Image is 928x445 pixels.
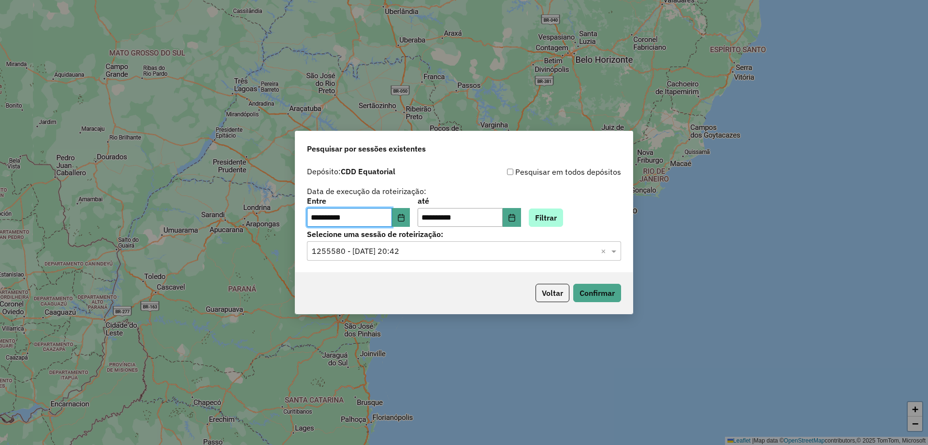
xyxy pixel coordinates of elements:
[529,209,563,227] button: Filtrar
[392,208,410,227] button: Choose Date
[601,245,609,257] span: Clear all
[307,185,426,197] label: Data de execução da roteirização:
[307,143,426,154] span: Pesquisar por sessões existentes
[307,195,410,207] label: Entre
[464,166,621,178] div: Pesquisar em todos depósitos
[503,208,521,227] button: Choose Date
[307,166,395,177] label: Depósito:
[341,167,395,176] strong: CDD Equatorial
[536,284,569,302] button: Voltar
[418,195,521,207] label: até
[573,284,621,302] button: Confirmar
